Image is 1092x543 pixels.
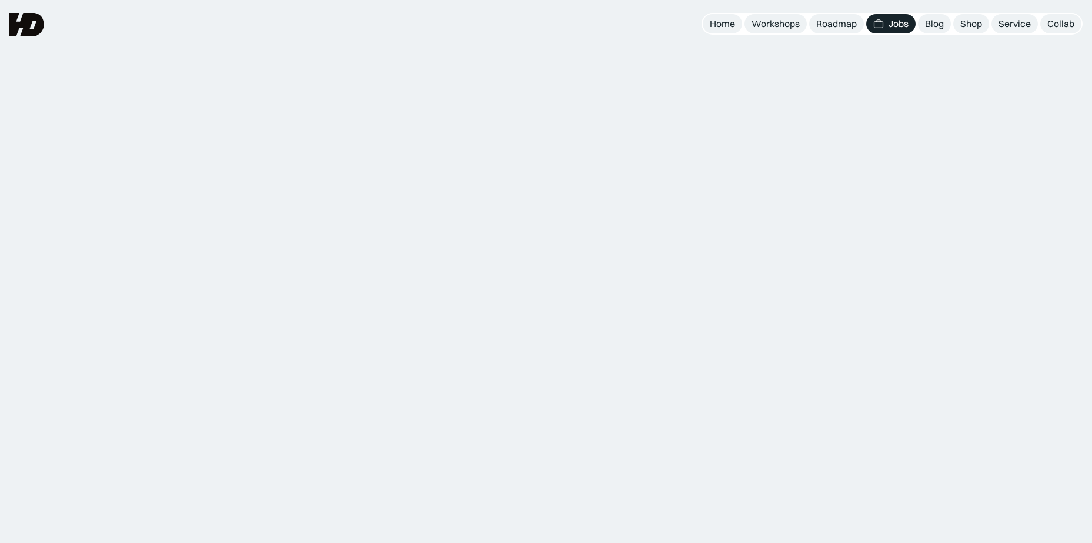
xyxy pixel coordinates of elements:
[866,14,916,33] a: Jobs
[816,18,857,30] div: Roadmap
[925,18,944,30] div: Blog
[1047,18,1074,30] div: Collab
[999,18,1031,30] div: Service
[752,18,800,30] div: Workshops
[710,18,735,30] div: Home
[703,14,742,33] a: Home
[960,18,982,30] div: Shop
[889,18,909,30] div: Jobs
[991,14,1038,33] a: Service
[1040,14,1081,33] a: Collab
[918,14,951,33] a: Blog
[809,14,864,33] a: Roadmap
[744,14,807,33] a: Workshops
[953,14,989,33] a: Shop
